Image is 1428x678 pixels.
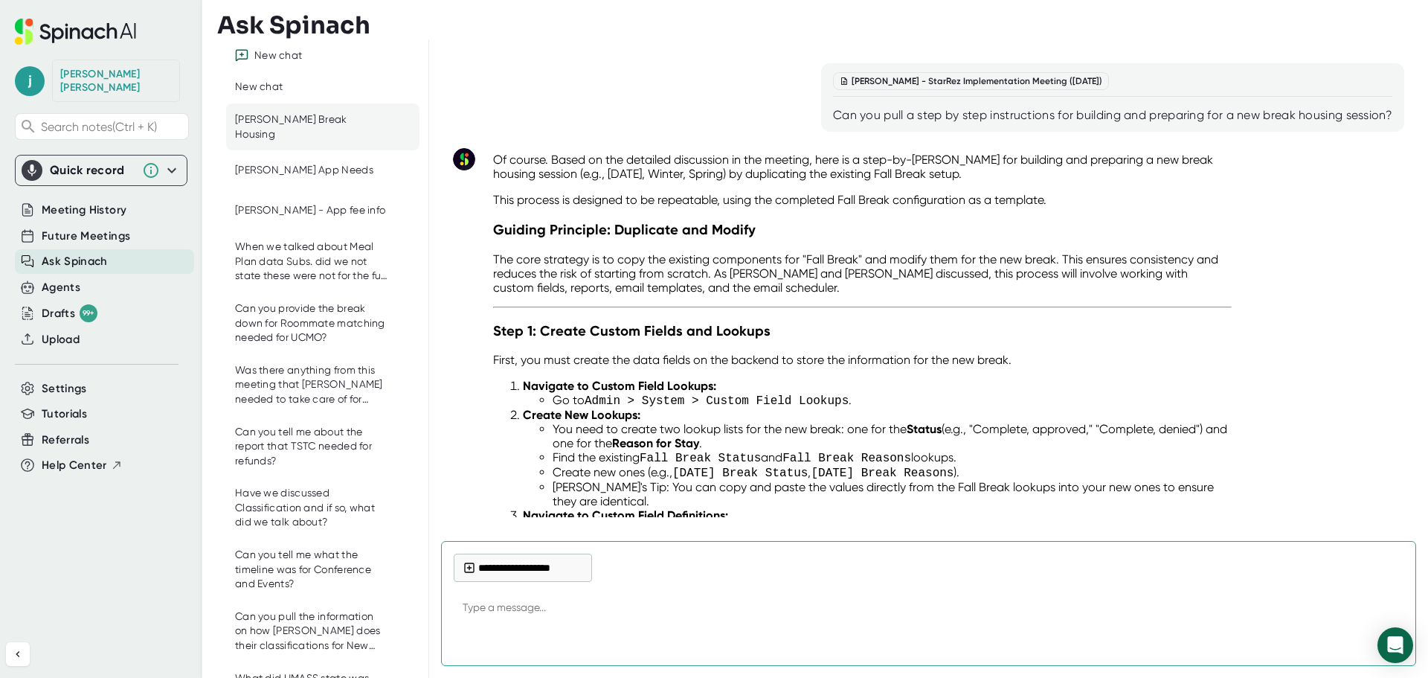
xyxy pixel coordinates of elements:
span: Search notes (Ctrl + K) [41,120,184,134]
div: Quick record [22,156,181,185]
div: Can you pull the information on how BLINN does their classifications for New and returning students? [235,610,388,653]
div: [PERSON_NAME] Break Housing [235,112,388,141]
div: BARTON App Needs [235,163,373,178]
strong: Status [907,422,942,436]
div: Can you tell me what the timeline was for Conference and Events? [235,548,388,592]
li: Go to . [553,393,1232,408]
button: Help Center [42,457,123,474]
div: Quick record [50,163,135,178]
button: Upload [42,331,80,348]
code: Fall Break Reasons [782,452,911,465]
div: New chat [254,49,302,63]
code: Fall Break Status [640,452,761,465]
div: Drafts [42,304,97,322]
strong: Navigate to Custom Field Lookups: [523,379,716,393]
code: Admin > System > Custom Field Lookups [585,394,849,408]
div: Can you pull a step by step instructions for building and preparing for a new break housing session? [833,108,1392,123]
strong: Navigate to Custom Field Definitions: [523,508,728,522]
strong: Step 1: Create Custom Fields and Lookups [493,322,771,339]
button: Settings [42,380,87,397]
span: j [15,66,45,96]
div: Blinn - App fee info [235,203,385,218]
li: [PERSON_NAME]'s Tip: You can copy and paste the values directly from the Fall Break lookups into ... [553,480,1232,508]
li: Find the existing and lookups. [553,450,1232,465]
button: Drafts 99+ [42,304,97,322]
div: Send message [1377,627,1403,653]
button: Future Meetings [42,228,130,245]
p: This process is designed to be repeatable, using the completed Fall Break configuration as a temp... [493,193,1232,207]
li: Create new ones (e.g., , ). [553,465,1232,480]
button: Meeting History [42,202,126,219]
div: When we talked about Meal Plan data Subs. did we not state these were not for the full year but f... [235,240,388,284]
p: First, you must create the data fields on the backend to store the information for the new break. [493,353,1232,367]
p: The core strategy is to copy the existing components for "Fall Break" and modify them for the new... [493,252,1232,295]
code: [DATE] Break Status [672,467,808,480]
div: 99+ [80,304,97,322]
strong: Create New Lookups: [523,408,640,422]
div: Have we discussed Classification and if so, what did we talk about? [235,486,388,530]
div: Can you tell me about the report that TSTC needed for refunds? [235,425,388,469]
li: You need to create two lookup lists for the new break: one for the (e.g., "Complete, approved," "... [553,422,1232,450]
div: Can you provide the break down for Roommate matching needed for UCMO? [235,301,388,345]
div: [PERSON_NAME] - StarRez Implementation Meeting ([DATE]) [833,72,1109,90]
div: Was there anything from this meeting that Jess Younts needed to take care of for UCMO that was me... [235,363,388,407]
div: New chat [235,80,283,95]
h3: Ask Spinach [217,11,370,39]
button: Agents [42,279,80,296]
button: Ask Spinach [42,253,108,270]
button: Referrals [42,432,89,449]
p: Of course. Based on the detailed discussion in the meeting, here is a step-by-[PERSON_NAME] for b... [493,153,1232,181]
div: Jess Younts [60,68,172,94]
strong: Reason for Stay [612,436,699,450]
code: [DATE] Break Reasons [811,467,953,480]
div: Open Intercom Messenger [1377,627,1413,663]
button: Collapse sidebar [6,642,30,666]
strong: Guiding Principle: Duplicate and Modify [493,221,756,238]
span: Help Center [42,457,107,474]
button: Tutorials [42,406,87,423]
